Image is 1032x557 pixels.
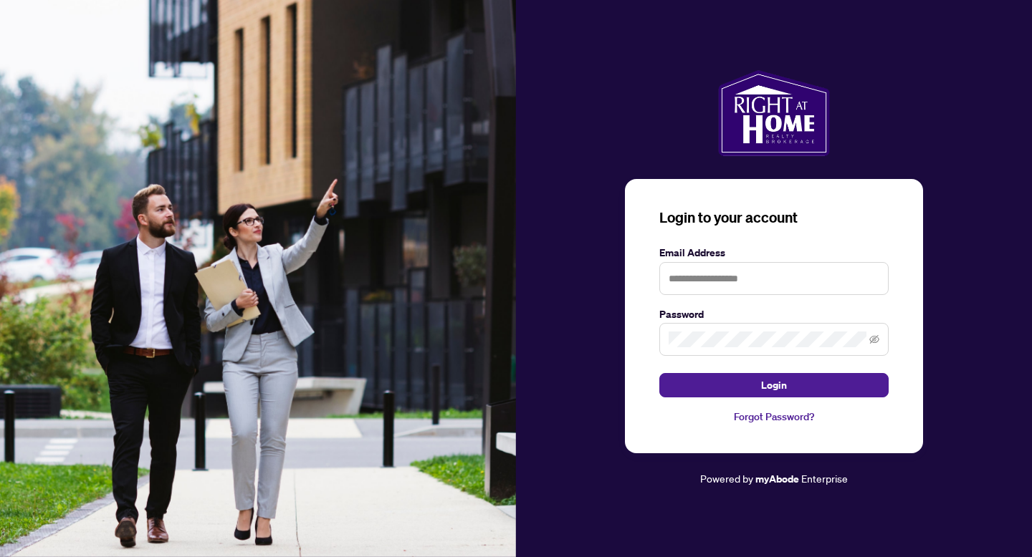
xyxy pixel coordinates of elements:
button: Login [659,373,889,397]
label: Email Address [659,245,889,261]
img: ma-logo [718,70,829,156]
span: Enterprise [801,472,848,485]
h3: Login to your account [659,208,889,228]
span: eye-invisible [869,334,879,344]
span: Login [761,374,787,397]
label: Password [659,306,889,322]
a: Forgot Password? [659,409,889,425]
a: myAbode [755,471,799,487]
span: Powered by [700,472,753,485]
